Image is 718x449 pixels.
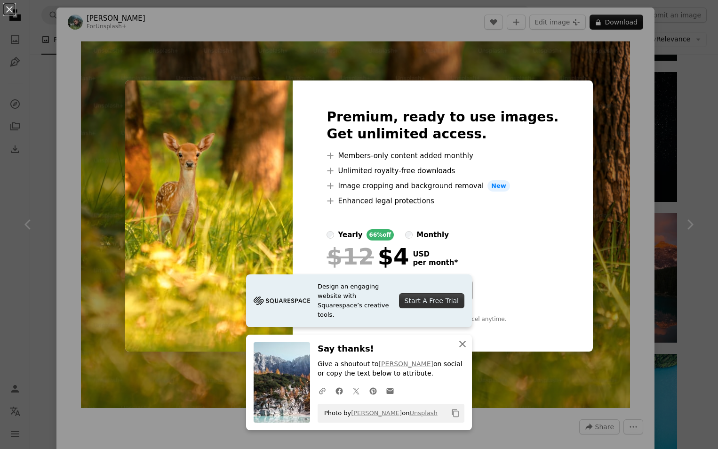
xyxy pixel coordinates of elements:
a: Share on Twitter [348,381,365,400]
div: yearly [338,229,362,241]
span: Design an engaging website with Squarespace’s creative tools. [318,282,391,320]
li: Unlimited royalty-free downloads [327,165,558,176]
button: Copy to clipboard [447,405,463,421]
img: premium_photo-1675847898334-5dcaffb65772 [125,80,293,352]
li: Members-only content added monthly [327,150,558,161]
a: [PERSON_NAME] [379,360,433,368]
div: 66% off [367,229,394,241]
span: New [487,180,510,192]
span: Photo by on [319,406,438,421]
div: Start A Free Trial [399,293,464,308]
span: USD [413,250,458,258]
p: Give a shoutout to on social or copy the text below to attribute. [318,360,464,378]
input: yearly66%off [327,231,334,239]
img: file-1705255347840-230a6ab5bca9image [254,294,310,308]
span: per month * [413,258,458,267]
a: [PERSON_NAME] [351,409,402,417]
a: Share on Pinterest [365,381,382,400]
h3: Say thanks! [318,342,464,356]
span: $12 [327,244,374,269]
h2: Premium, ready to use images. Get unlimited access. [327,109,558,143]
li: Enhanced legal protections [327,195,558,207]
input: monthly [405,231,413,239]
div: monthly [416,229,449,241]
a: Share on Facebook [331,381,348,400]
a: Unsplash [409,409,437,417]
div: $4 [327,244,409,269]
a: Share over email [382,381,399,400]
a: Design an engaging website with Squarespace’s creative tools.Start A Free Trial [246,274,472,327]
li: Image cropping and background removal [327,180,558,192]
